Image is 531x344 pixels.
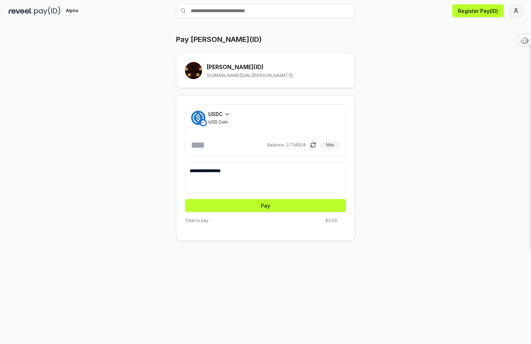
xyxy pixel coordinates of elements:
[325,218,337,223] span: $2.00
[9,6,33,15] img: reveel_dark
[267,142,285,148] span: Balance:
[206,73,287,78] span: [DOMAIN_NAME][URL][PERSON_NAME]
[286,142,306,148] span: 2.734504
[185,199,346,212] button: Pay
[208,119,230,125] span: USD Coin
[185,218,209,223] span: Total to pay
[452,4,504,17] button: Register Pay(ID)
[62,6,82,15] div: Alpha
[176,34,262,44] h1: Pay [PERSON_NAME](ID)
[320,141,340,149] button: Max
[34,6,60,15] img: pay_id
[206,63,346,71] h2: [PERSON_NAME] (ID)
[191,111,205,125] img: USD Coin
[200,119,207,126] img: Base
[208,110,223,118] span: USDC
